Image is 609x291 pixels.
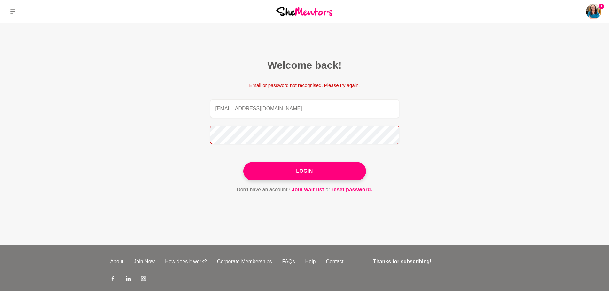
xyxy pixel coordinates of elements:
[129,258,160,265] a: Join Now
[586,4,601,19] img: Jennifer Natale
[105,258,129,265] a: About
[160,258,212,265] a: How does it work?
[276,7,332,16] img: She Mentors Logo
[126,276,131,283] a: LinkedIn
[141,276,146,283] a: Instagram
[212,258,277,265] a: Corporate Memberships
[110,276,115,283] a: Facebook
[243,162,366,180] button: Login
[321,258,348,265] a: Contact
[373,258,495,265] h4: Thanks for subscribing!
[243,82,366,89] p: Email or password not recognised. Please try again.
[210,186,399,194] p: Don't have an account? or
[210,99,399,118] input: Email address
[586,4,601,19] a: Jennifer Natale1
[277,258,300,265] a: FAQs
[300,258,321,265] a: Help
[292,186,324,194] a: Join wait list
[599,4,604,9] span: 1
[332,186,372,194] a: reset password.
[210,59,399,72] h2: Welcome back!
